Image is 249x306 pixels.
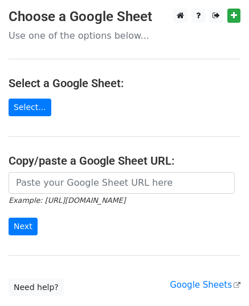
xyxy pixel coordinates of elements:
small: Example: [URL][DOMAIN_NAME] [9,196,125,205]
a: Select... [9,99,51,116]
h4: Select a Google Sheet: [9,76,240,90]
h3: Choose a Google Sheet [9,9,240,25]
h4: Copy/paste a Google Sheet URL: [9,154,240,168]
a: Need help? [9,279,64,296]
input: Paste your Google Sheet URL here [9,172,235,194]
a: Google Sheets [170,280,240,290]
input: Next [9,218,38,235]
p: Use one of the options below... [9,30,240,42]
